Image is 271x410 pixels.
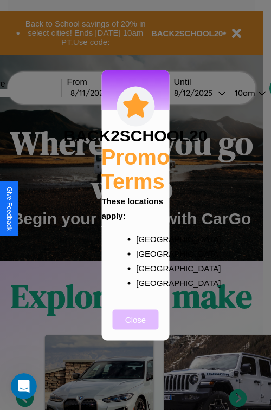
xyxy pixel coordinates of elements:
[101,145,170,193] h2: Promo Terms
[136,275,157,290] p: [GEOGRAPHIC_DATA]
[63,126,207,145] h3: BACK2SCHOOL20
[113,309,159,329] button: Close
[136,246,157,261] p: [GEOGRAPHIC_DATA]
[11,373,37,399] iframe: Intercom live chat
[136,261,157,275] p: [GEOGRAPHIC_DATA]
[136,231,157,246] p: [GEOGRAPHIC_DATA]
[5,187,13,231] div: Give Feedback
[102,196,163,220] b: These locations apply:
